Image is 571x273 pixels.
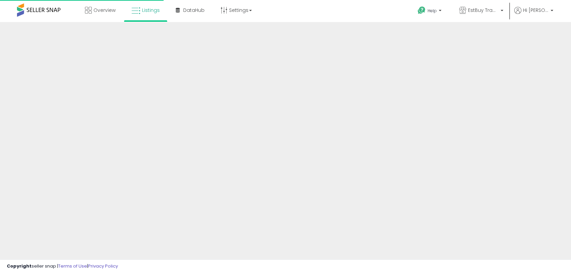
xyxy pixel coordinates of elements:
span: EstBuy Trading [468,7,499,14]
span: DataHub [183,7,205,14]
a: Privacy Policy [88,263,118,269]
span: Overview [93,7,116,14]
span: Help [428,8,437,14]
a: Hi [PERSON_NAME] [514,7,553,22]
a: Terms of Use [58,263,87,269]
div: seller snap | | [7,263,118,270]
i: Get Help [417,6,426,15]
a: Help [412,1,448,22]
span: Listings [142,7,160,14]
span: Hi [PERSON_NAME] [523,7,549,14]
strong: Copyright [7,263,32,269]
